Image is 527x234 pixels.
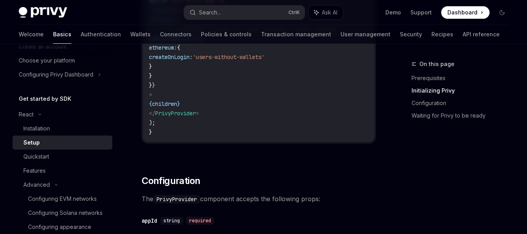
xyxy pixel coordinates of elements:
a: Waiting for Privy to be ready [412,109,515,122]
div: Choose your platform [19,56,75,65]
a: Setup [12,136,112,150]
span: ethereum: [149,44,177,51]
span: } [149,63,152,70]
span: } [149,82,152,89]
span: On this page [419,59,454,69]
span: { [149,100,152,107]
span: Ctrl K [288,9,300,16]
img: dark logo [19,7,67,18]
a: Transaction management [261,25,331,44]
a: Recipes [431,25,453,44]
span: } [149,129,152,136]
a: User management [341,25,390,44]
button: Ask AI [309,5,343,20]
span: children [152,100,177,107]
div: Advanced [23,180,50,189]
span: createOnLogin: [149,54,193,61]
span: } [152,82,155,89]
span: ); [149,119,155,126]
a: Quickstart [12,150,112,164]
span: string [163,218,180,224]
a: Configuring appearance [12,220,112,234]
div: Configuring appearance [28,222,91,232]
a: Configuring Solana networks [12,206,112,220]
div: Configuring Privy Dashboard [19,70,93,79]
a: Features [12,164,112,178]
a: Dashboard [441,6,490,19]
div: React [19,110,34,119]
span: PrivyProvider [155,110,196,117]
div: Features [23,166,46,175]
button: Search...CtrlK [184,5,305,20]
span: The component accepts the following props: [142,193,376,204]
button: Toggle dark mode [496,6,508,19]
h5: Get started by SDK [19,94,71,104]
div: Setup [23,138,40,147]
span: > [149,91,152,98]
div: Search... [199,8,221,17]
a: Connectors [160,25,192,44]
code: PrivyProvider [153,195,200,204]
span: Dashboard [447,9,477,16]
a: Welcome [19,25,44,44]
a: Demo [385,9,401,16]
a: Configuring EVM networks [12,192,112,206]
div: Configuring Solana networks [28,208,103,218]
span: Configuration [142,175,200,187]
span: </ [149,110,155,117]
a: Configuration [412,97,515,109]
span: } [149,72,152,79]
div: Installation [23,124,50,133]
span: > [196,110,199,117]
a: Installation [12,121,112,136]
a: Prerequisites [412,72,515,84]
div: Configuring EVM networks [28,194,97,204]
a: Security [400,25,422,44]
span: Ask AI [322,9,337,16]
a: Support [410,9,432,16]
a: Initializing Privy [412,84,515,97]
div: Quickstart [23,152,49,161]
a: Choose your platform [12,54,112,68]
a: Authentication [81,25,121,44]
span: { [177,44,180,51]
a: Basics [53,25,71,44]
div: appId [142,217,157,225]
div: required [186,217,214,225]
a: Wallets [130,25,151,44]
span: 'users-without-wallets' [193,54,264,61]
span: } [177,100,180,107]
a: API reference [463,25,500,44]
a: Policies & controls [201,25,252,44]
